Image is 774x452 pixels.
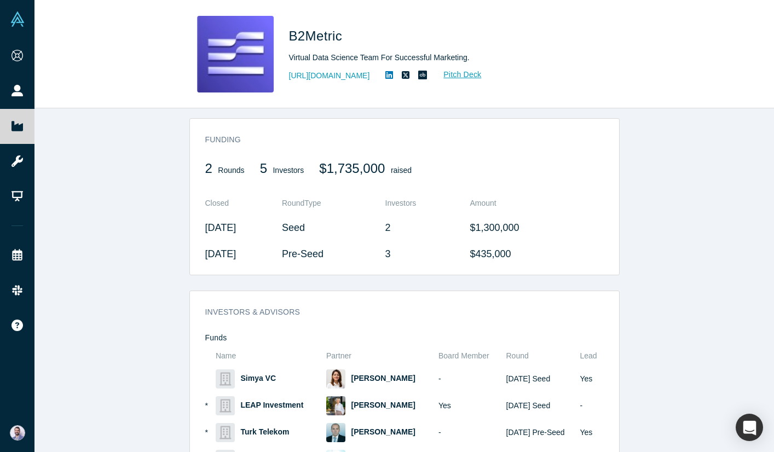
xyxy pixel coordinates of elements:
div: Rounds [205,161,245,184]
span: Type [304,199,321,207]
td: $435,000 [462,241,603,267]
td: $1,300,000 [462,215,603,241]
img: Selma Bahcivanoglu [326,369,345,389]
a: [PERSON_NAME] [351,427,415,436]
th: Investors [385,192,463,215]
a: [PERSON_NAME] [351,374,415,383]
a: Turk Telekom [240,427,289,436]
th: Partner [322,346,435,366]
td: Yes [576,419,604,446]
td: - [435,419,502,446]
td: [DATE] [205,215,282,241]
td: [DATE] [205,241,282,267]
th: Round [502,346,576,366]
div: Virtual Data Science Team For Successful Marketing. [289,52,596,63]
span: 5 [260,161,267,176]
img: Salim Yilmaz [326,423,345,442]
span: Pre-Seed [282,248,324,259]
td: [DATE] Seed [502,366,576,392]
td: - [576,392,604,419]
span: Board Member [438,351,489,360]
th: Lead [576,346,604,366]
div: raised [319,161,412,184]
img: Sam Jadali's Account [10,425,25,441]
img: LEAP Investment [216,396,235,415]
th: Closed [205,192,282,215]
th: Name [212,346,322,366]
td: [DATE] Seed [502,392,576,419]
td: Yes [576,366,604,392]
td: Yes [435,392,502,419]
td: 2 [385,215,463,241]
a: [URL][DOMAIN_NAME] [289,70,370,82]
td: 3 [385,241,463,267]
h4: Funds [205,333,604,343]
a: Pitch Deck [431,68,482,81]
th: Amount [462,192,603,215]
span: $1,735,000 [319,161,385,176]
img: Alchemist Vault Logo [10,11,25,27]
img: Imran Gurakan [326,396,345,415]
td: [DATE] Pre-Seed [502,419,576,446]
span: B2Metric [289,28,346,43]
img: Simya VC [216,369,235,389]
th: Round [282,192,385,215]
img: B2Metric's Logo [197,16,274,92]
span: 2 [205,161,212,176]
h3: Funding [205,134,588,146]
a: [PERSON_NAME] [351,401,415,409]
span: Seed [282,222,305,233]
div: Investors [260,161,304,184]
h3: Investors & Advisors [205,306,588,318]
td: - [435,366,502,392]
img: Turk Telekom [216,423,235,442]
a: LEAP Investment [240,401,303,409]
a: Simya VC [240,374,276,383]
